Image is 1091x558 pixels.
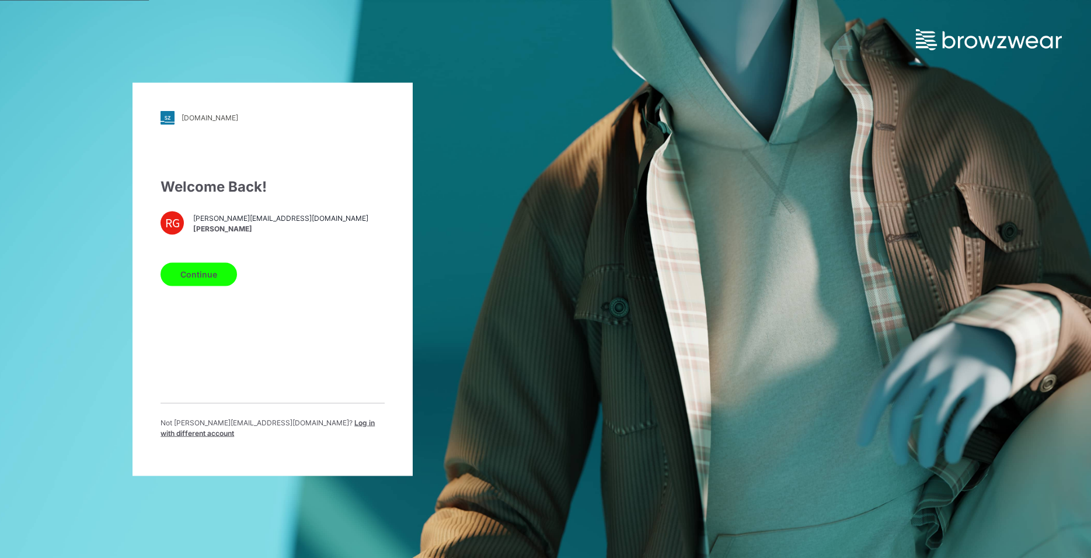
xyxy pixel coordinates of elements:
[161,262,237,286] button: Continue
[161,176,385,197] div: Welcome Back!
[161,110,175,124] img: stylezone-logo.562084cfcfab977791bfbf7441f1a819.svg
[193,224,368,234] span: [PERSON_NAME]
[161,110,385,124] a: [DOMAIN_NAME]
[161,417,385,438] p: Not [PERSON_NAME][EMAIL_ADDRESS][DOMAIN_NAME] ?
[193,213,368,224] span: [PERSON_NAME][EMAIL_ADDRESS][DOMAIN_NAME]
[182,113,238,122] div: [DOMAIN_NAME]
[161,211,184,234] div: RG
[916,29,1062,50] img: browzwear-logo.e42bd6dac1945053ebaf764b6aa21510.svg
